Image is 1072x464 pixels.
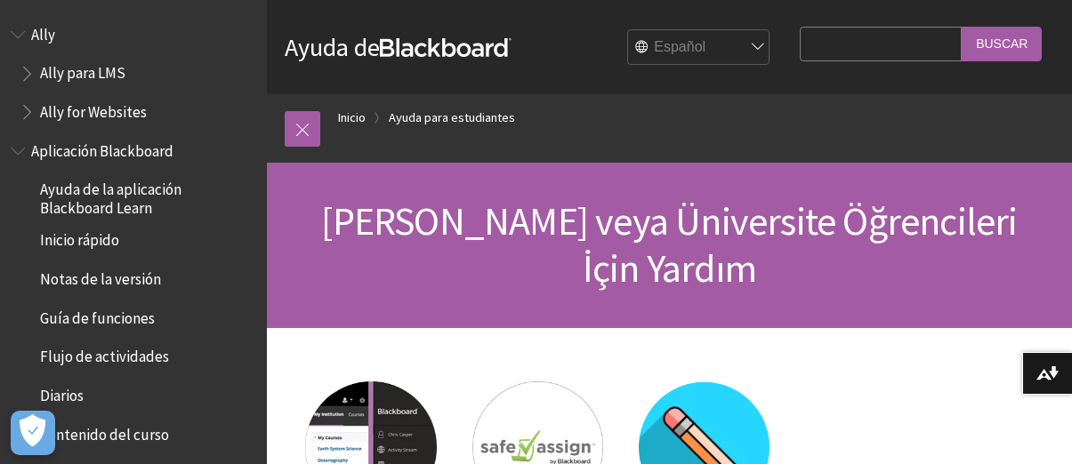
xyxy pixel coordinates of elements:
input: Buscar [962,27,1042,61]
span: [PERSON_NAME] veya Üniversite Öğrencileri İçin Yardım [321,196,1017,292]
span: Notas de la versión [40,264,161,288]
span: Ally for Websites [40,97,147,121]
span: Diarios [40,380,84,404]
span: Aplicación Blackboard [31,136,173,160]
a: Ayuda para estudiantes [389,107,515,129]
nav: Book outline for Anthology Ally Help [11,20,256,127]
select: Site Language Selector [628,30,770,66]
strong: Blackboard [380,38,512,57]
a: Inicio [338,107,366,129]
span: Contenido del curso [40,420,169,444]
span: Inicio rápido [40,226,119,250]
span: Ally para LMS [40,59,125,83]
span: Ally [31,20,55,44]
span: Guía de funciones [40,303,155,327]
span: Flujo de actividades [40,342,169,366]
button: Abrir preferencias [11,411,55,455]
a: Ayuda deBlackboard [285,31,512,63]
span: Ayuda de la aplicación Blackboard Learn [40,175,254,217]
